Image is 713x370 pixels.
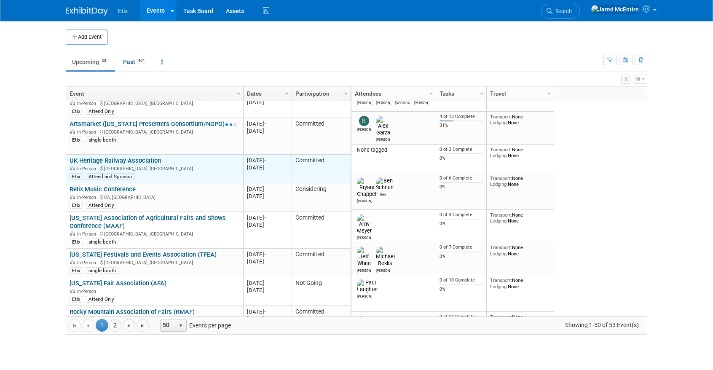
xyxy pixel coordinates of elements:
span: Column Settings [343,90,349,97]
span: Lodging: [490,120,508,126]
div: Michael Reklis [376,267,391,273]
div: None tagged [355,147,433,153]
div: None None [490,114,551,126]
div: Ben Schnurr [376,191,391,196]
img: Bryant Chappell [357,177,378,198]
div: Etix [70,202,83,209]
a: Upcoming53 [66,54,115,70]
div: [GEOGRAPHIC_DATA], [GEOGRAPHIC_DATA] [70,99,239,107]
div: [DATE] [247,164,288,171]
div: 0 of 2 Complete [440,147,483,153]
div: Attend Only [86,108,116,115]
div: scott sloyer [357,126,372,131]
div: Etix [70,137,83,143]
span: Transport: [490,212,512,218]
div: Etix [70,239,83,245]
span: Go to the next page [126,322,132,329]
td: Committed [292,249,351,277]
div: [DATE] [247,279,288,287]
td: Considering [292,89,351,118]
td: Committed [292,118,351,155]
td: Considering [292,183,351,212]
span: Go to the previous page [85,322,91,329]
button: Add Event [66,29,108,45]
div: None None [490,212,551,224]
td: Not Going [292,277,351,306]
div: Brandi Vickers [357,99,372,105]
a: Go to the previous page [82,319,94,332]
a: Column Settings [427,86,436,99]
a: [US_STATE] Fair Association (AFA) [70,279,166,287]
img: In-Person Event [70,101,75,105]
div: None None [490,244,551,257]
div: 0 of 10 Complete [440,277,483,283]
a: Go to the first page [68,319,81,332]
div: [DATE] [247,258,288,265]
span: Etix [118,8,128,14]
a: 2 [109,319,121,332]
div: Attend Only [86,202,116,209]
span: In-Person [77,101,99,106]
a: Column Settings [234,86,244,99]
span: Transport: [490,147,512,153]
img: Jared McEntire [591,5,639,14]
span: Lodging: [490,218,508,224]
span: 53 [99,58,109,64]
img: Amy Meyer [357,214,372,234]
a: Travel [490,86,548,101]
img: ExhibitDay [66,7,108,16]
span: 50 [161,319,175,331]
img: In-Person Event [70,166,75,170]
div: 0% [440,156,483,161]
span: Lodging: [490,153,508,158]
span: In-Person [77,260,99,265]
span: - [264,214,266,221]
div: 0% [440,254,483,260]
div: 0% [440,287,483,292]
div: 0 of 11 Complete [440,314,483,320]
div: Jeff White [357,267,372,273]
span: select [177,322,184,329]
div: [GEOGRAPHIC_DATA], [GEOGRAPHIC_DATA] [70,259,239,266]
td: Committed [292,212,351,249]
span: Events per page [150,319,239,332]
div: None None [490,314,551,326]
div: Olivia Greer [414,99,429,105]
div: Etix [70,267,83,274]
a: [US_STATE] Festivals and Events Association (TFEA) [70,251,217,258]
div: Sydney Lyman [395,99,410,105]
div: Lakisha Cooper [376,99,391,105]
span: Transport: [490,277,512,283]
span: Go to the first page [71,322,78,329]
div: [GEOGRAPHIC_DATA], [GEOGRAPHIC_DATA] [70,230,239,237]
span: Go to the last page [139,322,146,329]
div: CA, [GEOGRAPHIC_DATA] [70,193,239,201]
span: Column Settings [478,90,485,97]
div: [DATE] [247,287,288,294]
a: [US_STATE] Association of Agricultural Fairs and Shows Conference (MAAF) [70,214,226,230]
a: Column Settings [477,86,487,99]
div: Etix [70,108,83,115]
td: Committed [292,155,351,183]
div: [DATE] [247,185,288,193]
div: Attend and Sponsor [86,173,135,180]
div: 0 of 4 Complete [440,212,483,218]
a: Rocky Mountain Association of Fairs (RMAF) [70,308,195,316]
span: Transport: [490,114,512,120]
a: Go to the next page [123,319,135,332]
div: [DATE] [247,214,288,221]
img: In-Person Event [70,195,75,199]
a: Dates [247,86,286,101]
span: In-Person [77,166,99,172]
span: 1 [96,319,108,332]
span: - [264,186,266,192]
div: Bryant Chappell [357,198,372,203]
div: Attend Only [86,296,116,303]
span: Lodging: [490,251,508,257]
span: In-Person [77,289,99,294]
div: [DATE] [247,99,288,106]
span: 464 [136,58,147,64]
div: None None [490,277,551,290]
a: Attendees [355,86,430,101]
span: Lodging: [490,181,508,187]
